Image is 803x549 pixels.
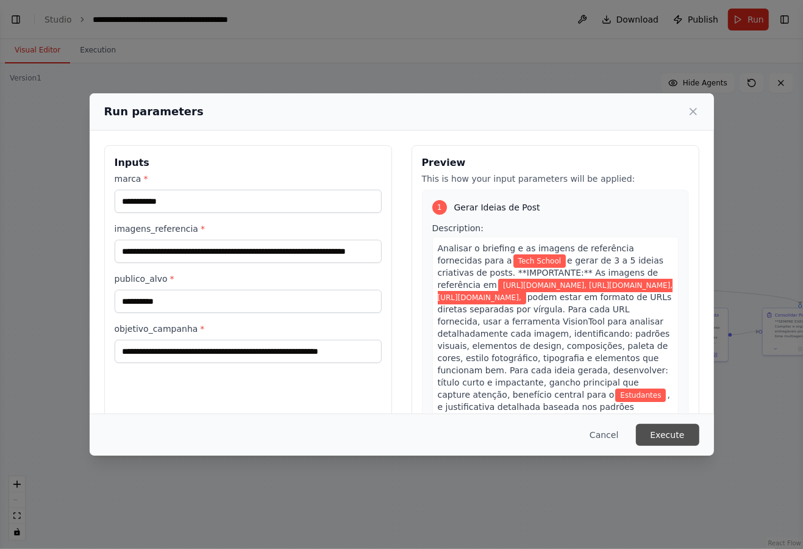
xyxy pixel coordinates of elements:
h3: Inputs [115,156,382,170]
label: imagens_referencia [115,223,382,235]
button: Cancel [580,424,628,446]
button: Execute [636,424,699,446]
span: podem estar em formato de URLs diretas separadas por vírgula. Para cada URL fornecida, usar a fer... [438,292,672,400]
label: publico_alvo [115,273,382,285]
span: Variable: marca [513,254,566,268]
span: Gerar Ideias de Post [454,201,540,213]
div: 1 [432,200,447,215]
label: marca [115,173,382,185]
label: objetivo_campanha [115,323,382,335]
span: Description: [432,223,484,233]
h3: Preview [422,156,689,170]
p: This is how your input parameters will be applied: [422,173,689,185]
span: Variable: imagens_referencia [438,279,673,304]
span: e gerar de 3 a 5 ideias criativas de posts. **IMPORTANTE:** As imagens de referência em [438,256,664,290]
span: Variable: publico_alvo [615,389,666,402]
h2: Run parameters [104,103,204,120]
span: Analisar o briefing e as imagens de referência fornecidas para a [438,243,634,265]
